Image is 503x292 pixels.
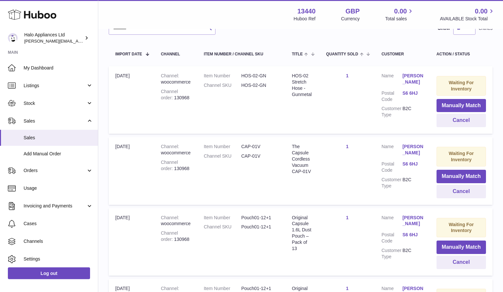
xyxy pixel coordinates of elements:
div: woocommerce [161,73,191,85]
div: woocommerce [161,215,191,227]
div: 130968 [161,159,191,172]
span: Add Manual Order [24,151,93,157]
span: Title [292,52,303,56]
div: Customer [382,52,423,56]
div: 130968 [161,88,191,101]
dd: HOS-02-GN [241,73,279,79]
strong: Channel order [161,89,178,100]
div: Halo Appliances Ltd [24,32,83,44]
a: Log out [8,267,90,279]
a: S6 6HJ [402,161,423,167]
button: Cancel [437,185,486,198]
dd: HOS-02-GN [241,82,279,88]
span: Sales [24,118,86,124]
td: [DATE] [109,66,154,134]
dt: Postal Code [382,161,402,173]
dd: Pouch01-12+1 [241,215,279,221]
div: Huboo Ref [294,16,316,22]
div: The Capsule Cordless Vacuum CAP-01V [292,144,313,174]
td: [DATE] [109,137,154,204]
strong: GBP [345,7,360,16]
a: 0.00 Total sales [385,7,414,22]
dd: CAP-01V [241,144,279,150]
span: 0.00 [475,7,488,16]
dt: Channel SKU [204,82,241,88]
a: [PERSON_NAME] [402,144,423,156]
strong: Channel [161,144,179,149]
dt: Postal Code [382,90,402,103]
dt: Channel SKU [204,153,241,159]
a: S6 6HJ [402,90,423,96]
span: Channels [24,238,93,244]
dt: Item Number [204,285,241,292]
a: 0.00 AVAILABLE Stock Total [440,7,495,22]
div: Item Number / Channel SKU [204,52,279,56]
span: Import date [115,52,142,56]
dt: Name [382,215,402,229]
span: Invoicing and Payments [24,203,86,209]
strong: Channel order [161,160,178,171]
dd: Pouch01-12+1 [241,285,279,292]
strong: Channel [161,73,179,78]
span: My Dashboard [24,65,93,71]
dt: Postal Code [382,232,402,244]
span: Settings [24,256,93,262]
img: paul@haloappliances.com [8,33,18,43]
button: Manually Match [437,99,486,112]
div: Channel [161,52,191,56]
strong: Channel [161,215,179,220]
strong: 13440 [297,7,316,16]
a: 1 [346,73,348,78]
span: Total sales [385,16,414,22]
strong: Waiting For Inventory [449,151,474,162]
div: HOS-02 Stretch Hose - Gunmetal [292,73,313,98]
a: [PERSON_NAME] [402,73,423,85]
span: [PERSON_NAME][EMAIL_ADDRESS][DOMAIN_NAME] [24,38,131,44]
button: Cancel [437,114,486,127]
span: Cases [24,221,93,227]
dt: Item Number [204,73,241,79]
div: 130968 [161,230,191,243]
strong: Waiting For Inventory [449,222,474,233]
dt: Customer Type [382,247,402,260]
a: 1 [346,286,348,291]
dt: Customer Type [382,106,402,118]
dt: Name [382,73,402,87]
dt: Name [382,144,402,158]
a: 1 [346,144,348,149]
button: Manually Match [437,170,486,183]
a: [PERSON_NAME] [402,215,423,227]
td: [DATE] [109,208,154,276]
div: woocommerce [161,144,191,156]
dd: B2C [402,106,423,118]
strong: Channel [161,286,179,291]
dt: Item Number [204,215,241,221]
span: AVAILABLE Stock Total [440,16,495,22]
dt: Customer Type [382,177,402,189]
span: Quantity Sold [326,52,358,56]
button: Cancel [437,256,486,269]
a: S6 6HJ [402,232,423,238]
button: Manually Match [437,241,486,254]
div: Action / Status [437,52,486,56]
span: Orders [24,167,86,174]
strong: Waiting For Inventory [449,80,474,91]
span: Sales [24,135,93,141]
dd: B2C [402,247,423,260]
span: Stock [24,100,86,107]
strong: Channel order [161,230,178,242]
dt: Channel SKU [204,224,241,230]
span: Usage [24,185,93,191]
dd: B2C [402,177,423,189]
span: Listings [24,83,86,89]
a: 1 [346,215,348,220]
span: 0.00 [394,7,407,16]
div: Original Capsule 1.6L Dust Pouch – Pack of 13 [292,215,313,252]
dd: CAP-01V [241,153,279,159]
div: Currency [341,16,360,22]
dt: Item Number [204,144,241,150]
dd: Pouch01-12+1 [241,224,279,230]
